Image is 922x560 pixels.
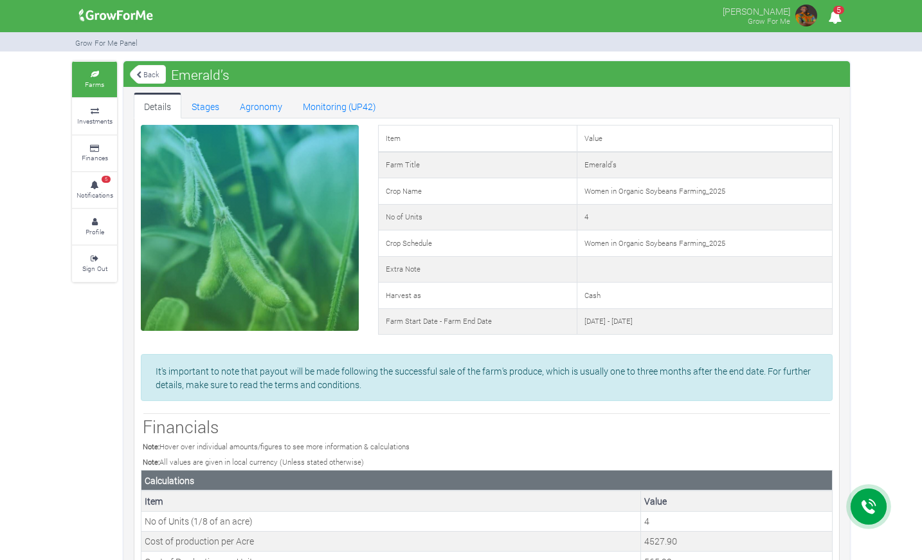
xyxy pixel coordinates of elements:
a: Farms [72,62,117,97]
td: Farm Title [378,152,577,178]
td: This is the number of Units, its (1/8 of an acre) [641,511,833,531]
td: 4 [577,204,832,230]
small: Profile [86,227,104,236]
td: Crop Name [378,178,577,205]
p: [PERSON_NAME] [723,3,790,18]
td: This is the cost of an Acre [641,531,833,551]
small: Hover over individual amounts/figures to see more information & calculations [143,442,410,451]
a: 5 [822,12,847,24]
td: Extra Note [378,256,577,283]
td: Emerald’s [577,152,832,178]
b: Item [145,495,163,507]
img: growforme image [75,3,158,28]
td: Value [577,126,832,152]
td: [DATE] - [DATE] [577,308,832,335]
td: Cash [577,283,832,309]
td: Crop Schedule [378,230,577,257]
a: Finances [72,136,117,171]
small: Sign Out [82,264,107,273]
small: Investments [77,117,113,126]
small: Farms [85,80,104,89]
small: Grow For Me [748,16,790,26]
td: Women in Organic Soybeans Farming_2025 [577,178,832,205]
b: Note: [143,442,159,451]
a: Back [130,64,166,85]
small: Notifications [77,191,113,200]
th: Calculations [141,471,833,491]
a: Stages [181,93,230,118]
td: Item [378,126,577,152]
td: Women in Organic Soybeans Farming_2025 [577,230,832,257]
p: It's important to note that payout will be made following the successful sale of the farm's produ... [156,364,818,391]
a: Profile [72,209,117,245]
td: Cost of production per Acre [141,531,641,551]
a: Agronomy [230,93,293,118]
span: 5 [833,6,844,14]
img: growforme image [793,3,819,28]
b: Value [644,495,667,507]
a: Details [134,93,181,118]
a: Monitoring (UP42) [293,93,386,118]
td: Farm Start Date - Farm End Date [378,308,577,335]
h3: Financials [143,416,831,437]
a: Sign Out [72,246,117,281]
td: Harvest as [378,283,577,309]
span: Emerald’s [168,62,233,88]
small: All values are given in local currency (Unless stated otherwise) [143,457,364,467]
td: No of Units (1/8 of an acre) [141,511,641,531]
td: No of Units [378,204,577,230]
small: Finances [82,153,108,162]
a: 5 Notifications [72,173,117,208]
i: Notifications [822,3,847,32]
a: Investments [72,98,117,134]
b: Note: [143,457,159,467]
span: 5 [102,176,111,183]
small: Grow For Me Panel [75,38,138,48]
